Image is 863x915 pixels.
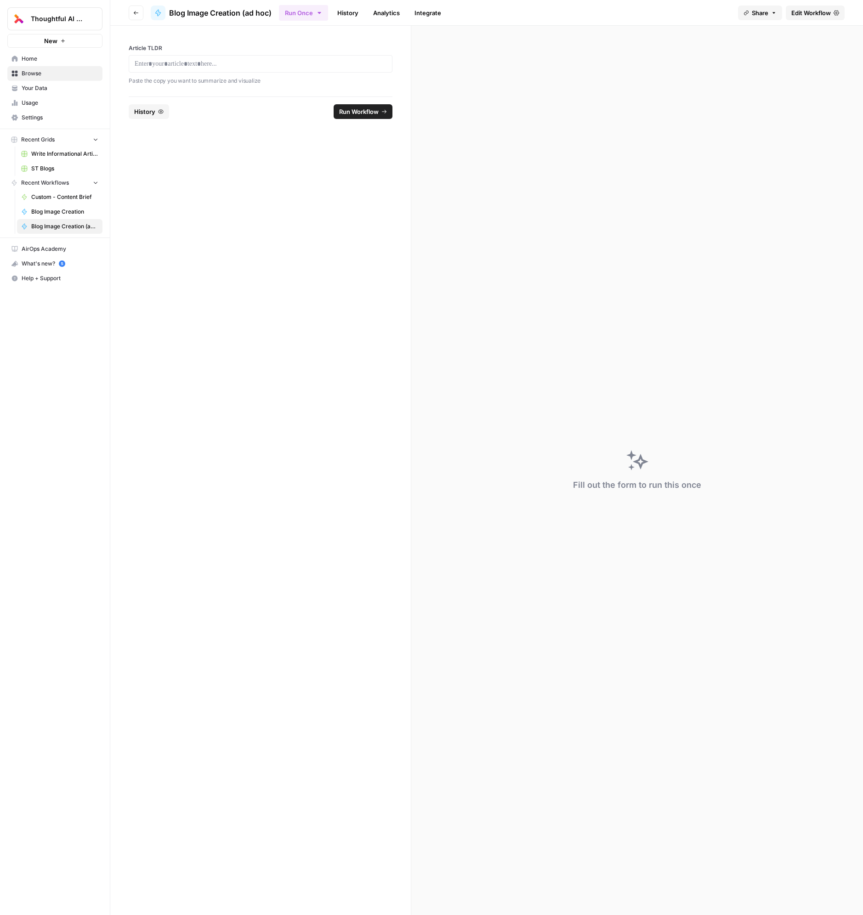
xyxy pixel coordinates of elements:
[61,261,63,266] text: 5
[368,6,405,20] a: Analytics
[151,6,272,20] a: Blog Image Creation (ad hoc)
[7,176,102,190] button: Recent Workflows
[791,8,831,17] span: Edit Workflow
[22,245,98,253] span: AirOps Academy
[129,76,392,85] p: Paste the copy you want to summarize and visualize
[21,136,55,144] span: Recent Grids
[339,107,379,116] span: Run Workflow
[7,7,102,30] button: Workspace: Thoughtful AI Content Engine
[7,242,102,256] a: AirOps Academy
[17,204,102,219] a: Blog Image Creation
[22,99,98,107] span: Usage
[31,222,98,231] span: Blog Image Creation (ad hoc)
[409,6,447,20] a: Integrate
[22,274,98,282] span: Help + Support
[129,104,169,119] button: History
[786,6,845,20] a: Edit Workflow
[332,6,364,20] a: History
[17,219,102,234] a: Blog Image Creation (ad hoc)
[59,260,65,267] a: 5
[44,36,57,45] span: New
[31,150,98,158] span: Write Informational Article
[31,193,98,201] span: Custom - Content Brief
[31,14,86,23] span: Thoughtful AI Content Engine
[22,69,98,78] span: Browse
[129,44,392,52] label: Article TLDR
[7,256,102,271] button: What's new? 5
[7,110,102,125] a: Settings
[7,51,102,66] a: Home
[334,104,392,119] button: Run Workflow
[21,179,69,187] span: Recent Workflows
[22,84,98,92] span: Your Data
[11,11,27,27] img: Thoughtful AI Content Engine Logo
[752,8,768,17] span: Share
[169,7,272,18] span: Blog Image Creation (ad hoc)
[7,271,102,286] button: Help + Support
[573,479,701,491] div: Fill out the form to run this once
[7,96,102,110] a: Usage
[134,107,155,116] span: History
[7,66,102,81] a: Browse
[31,164,98,173] span: ST Blogs
[7,81,102,96] a: Your Data
[279,5,328,21] button: Run Once
[738,6,782,20] button: Share
[17,147,102,161] a: Write Informational Article
[17,190,102,204] a: Custom - Content Brief
[17,161,102,176] a: ST Blogs
[7,34,102,48] button: New
[22,113,98,122] span: Settings
[7,133,102,147] button: Recent Grids
[22,55,98,63] span: Home
[8,257,102,271] div: What's new?
[31,208,98,216] span: Blog Image Creation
